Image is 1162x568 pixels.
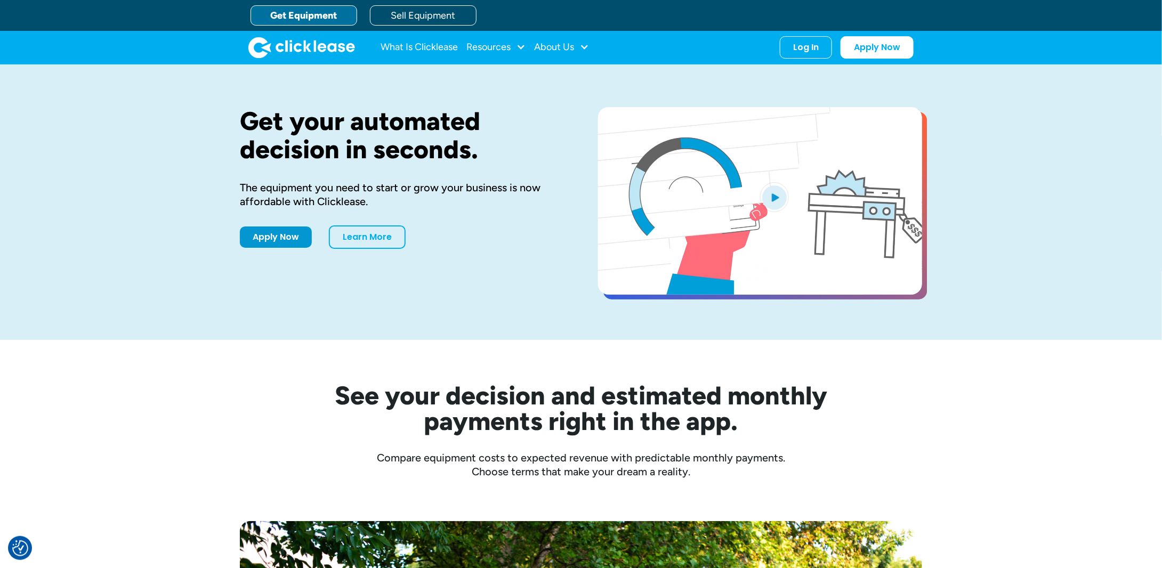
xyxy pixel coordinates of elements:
[466,37,526,58] div: Resources
[283,383,879,434] h2: See your decision and estimated monthly payments right in the app.
[12,540,28,556] button: Consent Preferences
[240,107,564,164] h1: Get your automated decision in seconds.
[793,42,819,53] div: Log In
[12,540,28,556] img: Revisit consent button
[370,5,477,26] a: Sell Equipment
[248,37,355,58] a: home
[240,226,312,248] a: Apply Now
[251,5,357,26] a: Get Equipment
[329,225,406,249] a: Learn More
[841,36,914,59] a: Apply Now
[240,451,922,478] div: Compare equipment costs to expected revenue with predictable monthly payments. Choose terms that ...
[240,181,564,208] div: The equipment you need to start or grow your business is now affordable with Clicklease.
[760,182,789,212] img: Blue play button logo on a light blue circular background
[598,107,922,295] a: open lightbox
[381,37,458,58] a: What Is Clicklease
[248,37,355,58] img: Clicklease logo
[534,37,589,58] div: About Us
